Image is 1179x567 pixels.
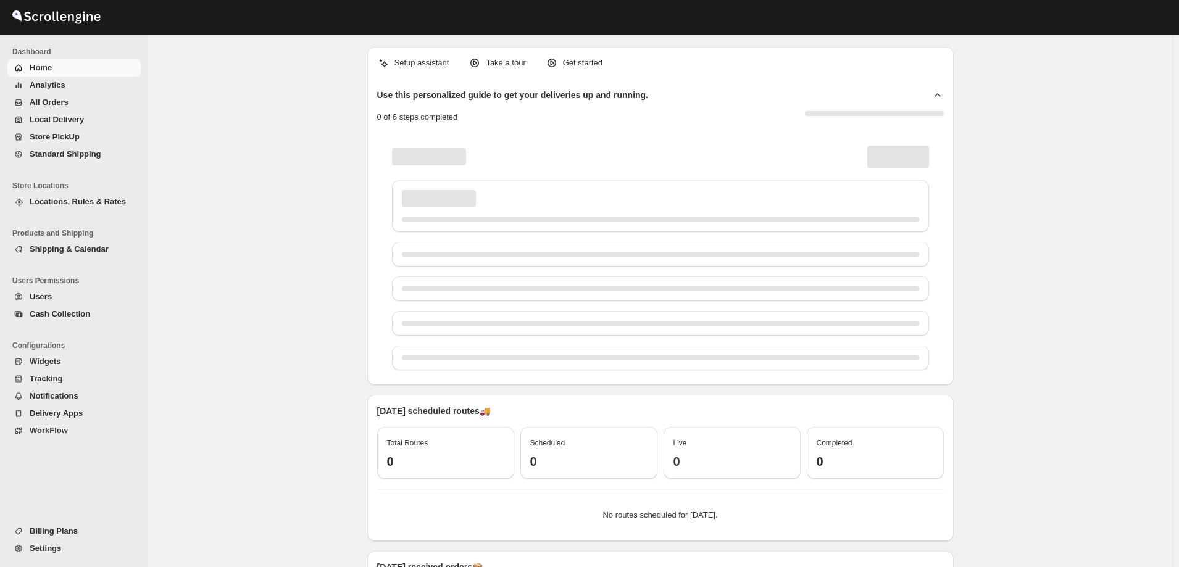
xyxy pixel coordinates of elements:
[30,374,62,383] span: Tracking
[7,405,141,422] button: Delivery Apps
[30,80,65,89] span: Analytics
[377,133,944,375] div: Page loading
[7,387,141,405] button: Notifications
[7,94,141,111] button: All Orders
[12,181,142,191] span: Store Locations
[387,509,934,521] p: No routes scheduled for [DATE].
[30,309,90,318] span: Cash Collection
[30,132,80,141] span: Store PickUp
[377,405,944,417] p: [DATE] scheduled routes 🚚
[486,57,525,69] p: Take a tour
[530,439,565,447] span: Scheduled
[563,57,602,69] p: Get started
[7,288,141,305] button: Users
[12,341,142,350] span: Configurations
[377,111,458,123] p: 0 of 6 steps completed
[7,59,141,77] button: Home
[673,439,687,447] span: Live
[30,408,83,418] span: Delivery Apps
[7,353,141,370] button: Widgets
[387,454,504,469] h3: 0
[7,422,141,439] button: WorkFlow
[394,57,449,69] p: Setup assistant
[30,115,84,124] span: Local Delivery
[30,97,69,107] span: All Orders
[530,454,648,469] h3: 0
[7,241,141,258] button: Shipping & Calendar
[12,47,142,57] span: Dashboard
[30,292,52,301] span: Users
[30,426,68,435] span: WorkFlow
[7,370,141,387] button: Tracking
[30,197,126,206] span: Locations, Rules & Rates
[12,228,142,238] span: Products and Shipping
[30,357,60,366] span: Widgets
[817,439,852,447] span: Completed
[7,540,141,557] button: Settings
[30,391,78,400] span: Notifications
[30,244,109,254] span: Shipping & Calendar
[30,63,52,72] span: Home
[30,149,101,159] span: Standard Shipping
[30,544,61,553] span: Settings
[673,454,791,469] h3: 0
[7,305,141,323] button: Cash Collection
[30,526,78,536] span: Billing Plans
[387,439,428,447] span: Total Routes
[377,89,649,101] h2: Use this personalized guide to get your deliveries up and running.
[817,454,934,469] h3: 0
[7,193,141,210] button: Locations, Rules & Rates
[7,523,141,540] button: Billing Plans
[12,276,142,286] span: Users Permissions
[7,77,141,94] button: Analytics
